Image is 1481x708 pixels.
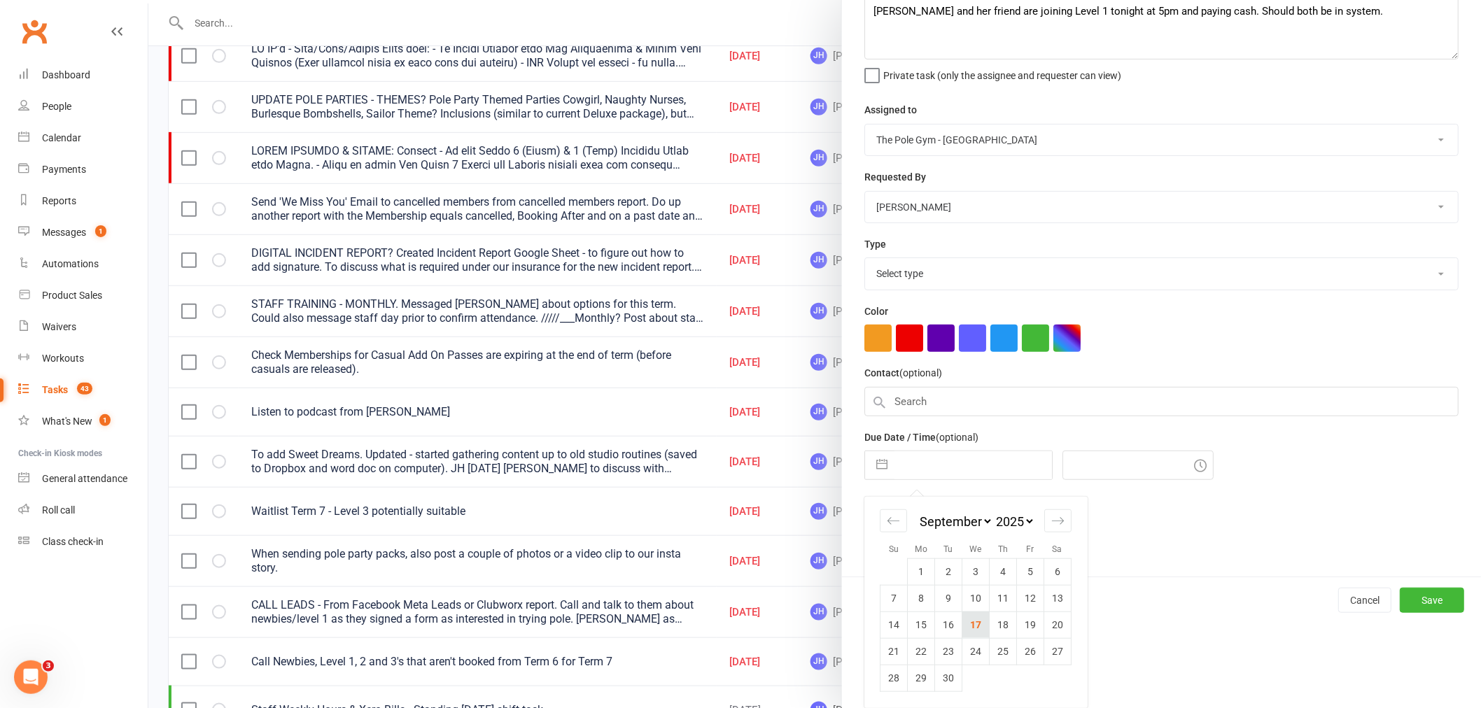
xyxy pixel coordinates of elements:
small: We [969,544,981,554]
label: Email preferences [864,493,946,509]
div: Tasks [42,384,68,395]
a: Clubworx [17,14,52,49]
small: Th [998,544,1008,554]
td: Tuesday, September 9, 2025 [935,585,962,611]
td: Tuesday, September 2, 2025 [935,558,962,585]
div: Calendar [42,132,81,143]
span: Private task (only the assignee and requester can view) [883,65,1121,81]
td: Tuesday, September 16, 2025 [935,611,962,638]
a: Messages 1 [18,217,148,248]
div: Messages [42,227,86,238]
td: Sunday, September 7, 2025 [880,585,908,611]
span: 1 [95,225,106,237]
td: Monday, September 1, 2025 [908,558,935,585]
button: Save [1400,588,1464,613]
small: Mo [915,544,927,554]
td: Thursday, September 11, 2025 [990,585,1017,611]
small: Tu [943,544,953,554]
td: Monday, September 29, 2025 [908,665,935,691]
div: Reports [42,195,76,206]
a: Payments [18,154,148,185]
small: (optional) [936,432,978,443]
td: Tuesday, September 30, 2025 [935,665,962,691]
a: What's New1 [18,406,148,437]
td: Tuesday, September 23, 2025 [935,638,962,665]
td: Wednesday, September 17, 2025 [962,611,990,638]
td: Friday, September 5, 2025 [1017,558,1044,585]
a: Tasks 43 [18,374,148,406]
small: Sa [1053,544,1062,554]
td: Monday, September 22, 2025 [908,638,935,665]
div: Product Sales [42,290,102,301]
small: (optional) [899,367,942,378]
a: General attendance kiosk mode [18,463,148,495]
div: Automations [42,258,99,269]
input: Search [864,387,1459,416]
a: Automations [18,248,148,280]
label: Contact [864,365,942,381]
td: Friday, September 12, 2025 [1017,585,1044,611]
a: Roll call [18,495,148,526]
td: Monday, September 8, 2025 [908,585,935,611]
td: Wednesday, September 24, 2025 [962,638,990,665]
a: Product Sales [18,280,148,311]
td: Thursday, September 25, 2025 [990,638,1017,665]
label: Due Date / Time [864,430,978,445]
a: Class kiosk mode [18,526,148,558]
a: Waivers [18,311,148,343]
td: Wednesday, September 10, 2025 [962,585,990,611]
small: Su [889,544,899,554]
td: Saturday, September 6, 2025 [1044,558,1072,585]
div: People [42,101,71,112]
label: Assigned to [864,102,917,118]
td: Friday, September 26, 2025 [1017,638,1044,665]
a: People [18,91,148,122]
div: Workouts [42,353,84,364]
td: Sunday, September 28, 2025 [880,665,908,691]
label: Color [864,304,888,319]
td: Sunday, September 21, 2025 [880,638,908,665]
div: Class check-in [42,536,104,547]
div: Payments [42,164,86,175]
td: Wednesday, September 3, 2025 [962,558,990,585]
td: Saturday, September 27, 2025 [1044,638,1072,665]
a: Dashboard [18,59,148,91]
td: Saturday, September 13, 2025 [1044,585,1072,611]
a: Calendar [18,122,148,154]
td: Sunday, September 14, 2025 [880,611,908,638]
span: 1 [99,414,111,426]
td: Friday, September 19, 2025 [1017,611,1044,638]
div: Dashboard [42,69,90,80]
td: Thursday, September 4, 2025 [990,558,1017,585]
div: Waivers [42,321,76,332]
td: Saturday, September 20, 2025 [1044,611,1072,638]
label: Requested By [864,169,926,185]
div: General attendance [42,473,127,484]
span: 3 [43,660,54,672]
a: Workouts [18,343,148,374]
td: Thursday, September 18, 2025 [990,611,1017,638]
div: Calendar [864,497,1087,708]
span: 43 [77,383,92,395]
small: Fr [1026,544,1034,554]
td: Monday, September 15, 2025 [908,611,935,638]
label: Type [864,236,886,252]
iframe: Intercom live chat [14,660,48,694]
div: Move backward to switch to the previous month. [880,509,907,532]
div: Roll call [42,504,75,516]
button: Cancel [1338,588,1391,613]
div: Move forward to switch to the next month. [1044,509,1072,532]
a: Reports [18,185,148,217]
div: What's New [42,416,92,427]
